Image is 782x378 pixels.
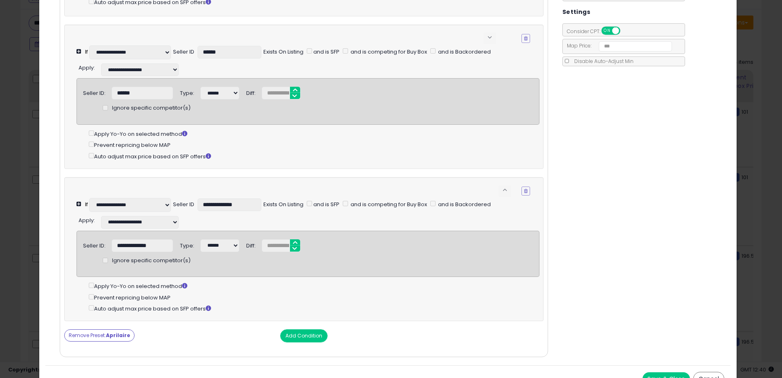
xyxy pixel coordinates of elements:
div: Auto adjust max price based on SFP offers [89,151,539,161]
span: and is Backordered [437,48,491,56]
button: Remove Preset: [64,329,135,342]
h5: Settings [562,7,590,17]
div: Prevent repricing below MAP [89,292,539,302]
span: Ignore specific competitor(s) [112,257,191,265]
div: Seller ID: [83,239,106,250]
button: Add Condition [280,329,328,342]
div: Exists On Listing [263,48,303,56]
span: Consider CPT: [563,28,631,35]
div: Auto adjust max price based on SFP offers [89,304,539,313]
span: Disable Auto-Adjust Min [570,58,634,65]
span: and is SFP [312,200,339,208]
div: : [79,61,95,72]
span: Apply [79,64,94,72]
div: : [79,214,95,225]
div: Seller ID [173,201,194,209]
span: ON [602,27,612,34]
div: Seller ID: [83,87,106,97]
span: Apply [79,216,94,224]
div: Diff: [246,87,256,97]
strong: Aprilaire [106,332,130,339]
span: and is competing for Buy Box [349,48,427,56]
span: and is Backordered [437,200,491,208]
span: Ignore specific competitor(s) [112,104,191,112]
span: Map Price: [563,42,672,49]
div: Seller ID [173,48,194,56]
div: Apply Yo-Yo on selected method [89,281,539,290]
span: keyboard_arrow_up [501,186,509,194]
span: and is competing for Buy Box [349,200,427,208]
div: Prevent repricing below MAP [89,140,539,149]
div: Type: [180,239,194,250]
span: keyboard_arrow_down [486,34,494,41]
div: Diff: [246,239,256,250]
span: OFF [619,27,632,34]
div: Exists On Listing [263,201,303,209]
i: Remove Condition [524,36,528,41]
div: Apply Yo-Yo on selected method [89,129,539,138]
span: and is SFP [312,48,339,56]
i: Remove Condition [524,189,528,193]
div: Type: [180,87,194,97]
